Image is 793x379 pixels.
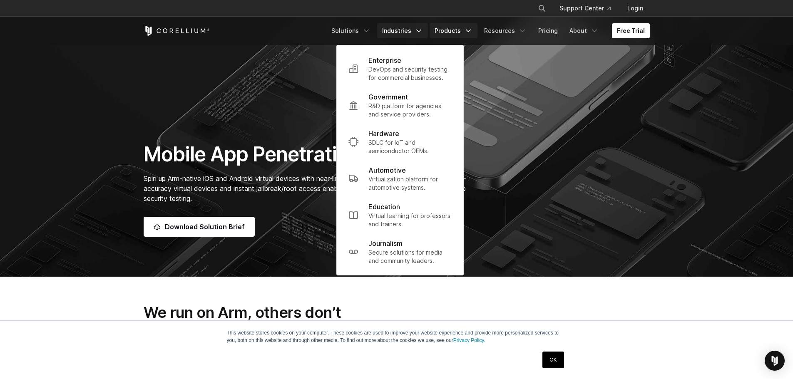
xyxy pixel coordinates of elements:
p: R&D platform for agencies and service providers. [368,102,452,119]
p: DevOps and security testing for commercial businesses. [368,65,452,82]
p: This website stores cookies on your computer. These cookies are used to improve your website expe... [227,329,567,344]
a: Education Virtual learning for professors and trainers. [342,197,458,233]
a: Hardware SDLC for IoT and semiconductor OEMs. [342,124,458,160]
a: Login [621,1,650,16]
span: Download Solution Brief [165,222,245,232]
a: Products [430,23,477,38]
p: Government [368,92,408,102]
a: OK [542,352,564,368]
a: Solutions [326,23,375,38]
a: Support Center [553,1,617,16]
p: Hardware [368,129,399,139]
a: Pricing [533,23,563,38]
a: Download Solution Brief [144,217,255,237]
a: Industries [377,23,428,38]
h3: We run on Arm, others don’t [144,303,650,322]
a: Corellium Home [144,26,210,36]
span: Spin up Arm-native iOS and Android virtual devices with near-limitless device and OS combinations... [144,174,467,203]
a: Automotive Virtualization platform for automotive systems. [342,160,458,197]
h1: Mobile App Penetration Testing [144,142,475,167]
p: Secure solutions for media and community leaders. [368,248,452,265]
button: Search [534,1,549,16]
a: Free Trial [612,23,650,38]
p: Enterprise [368,55,401,65]
p: Journalism [368,238,403,248]
p: Education [368,202,400,212]
p: Virtualization platform for automotive systems. [368,175,452,192]
a: Privacy Policy. [453,337,485,343]
a: About [564,23,604,38]
div: Open Intercom Messenger [765,351,785,371]
p: Automotive [368,165,406,175]
a: Enterprise DevOps and security testing for commercial businesses. [342,50,458,87]
a: Journalism Secure solutions for media and community leaders. [342,233,458,270]
a: Government R&D platform for agencies and service providers. [342,87,458,124]
div: Navigation Menu [528,1,650,16]
p: Virtual learning for professors and trainers. [368,212,452,228]
div: Navigation Menu [326,23,650,38]
a: Resources [479,23,532,38]
p: SDLC for IoT and semiconductor OEMs. [368,139,452,155]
